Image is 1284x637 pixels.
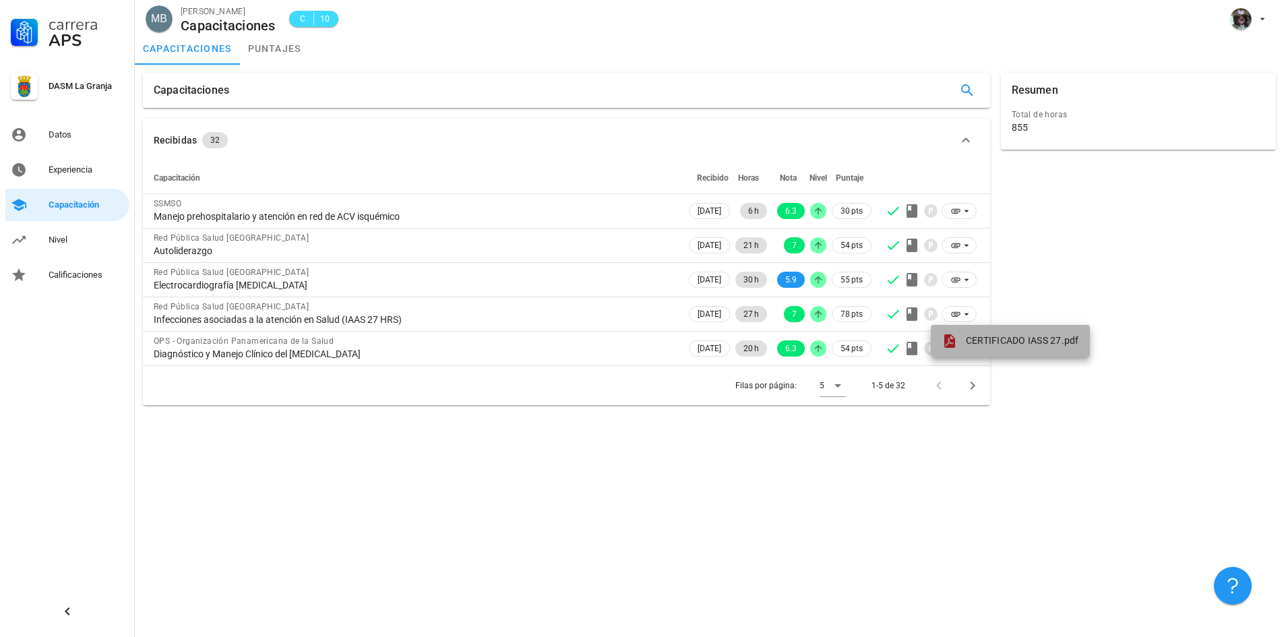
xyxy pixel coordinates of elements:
[5,154,129,186] a: Experiencia
[792,237,797,253] span: 7
[5,259,129,291] a: Calificaciones
[154,245,675,257] div: Autoliderazgo
[792,306,797,322] span: 7
[872,380,905,392] div: 1-5 de 32
[735,366,846,405] div: Filas por página:
[698,204,721,218] span: [DATE]
[154,133,197,148] div: Recibidas
[748,203,759,219] span: 6 h
[154,336,334,346] span: OPS - Organización Panamericana de la Salud
[840,342,863,355] span: 54 pts
[743,272,759,288] span: 30 h
[297,12,308,26] span: C
[785,203,797,219] span: 6.3
[181,5,276,18] div: [PERSON_NAME]
[154,268,309,277] span: Red Pública Salud [GEOGRAPHIC_DATA]
[686,162,733,194] th: Recibido
[836,173,863,183] span: Puntaje
[146,5,173,32] div: avatar
[770,162,807,194] th: Nota
[154,173,200,183] span: Capacitación
[240,32,309,65] a: puntajes
[697,173,729,183] span: Recibido
[820,375,846,396] div: 5Filas por página:
[154,199,181,208] span: SSMSO
[698,307,721,322] span: [DATE]
[840,204,863,218] span: 30 pts
[154,302,309,311] span: Red Pública Salud [GEOGRAPHIC_DATA]
[154,233,309,243] span: Red Pública Salud [GEOGRAPHIC_DATA]
[5,119,129,151] a: Datos
[49,164,124,175] div: Experiencia
[698,238,721,253] span: [DATE]
[154,348,675,360] div: Diagnóstico y Manejo Clínico del [MEDICAL_DATA]
[738,173,759,183] span: Horas
[151,5,167,32] span: MB
[49,16,124,32] div: Carrera
[785,272,797,288] span: 5.9
[780,173,797,183] span: Nota
[49,235,124,245] div: Nivel
[49,129,124,140] div: Datos
[49,200,124,210] div: Capacitación
[143,119,990,162] button: Recibidas 32
[743,237,759,253] span: 21 h
[143,162,686,194] th: Capacitación
[840,239,863,252] span: 54 pts
[154,73,229,108] div: Capacitaciones
[733,162,770,194] th: Horas
[49,81,124,92] div: DASM La Granja
[743,340,759,357] span: 20 h
[807,162,829,194] th: Nivel
[154,210,675,222] div: Manejo prehospitalario y atención en red de ACV isquémico
[698,272,721,287] span: [DATE]
[840,273,863,286] span: 55 pts
[820,380,824,392] div: 5
[966,335,1079,346] span: CERTIFICADO IASS 27.pdf
[210,132,220,148] span: 32
[154,279,675,291] div: Electrocardiografía [MEDICAL_DATA]
[154,313,675,326] div: Infecciones asociadas a la atención en Salud (IAAS 27 HRS)
[1230,8,1252,30] div: avatar
[49,270,124,280] div: Calificaciones
[5,189,129,221] a: Capacitación
[743,306,759,322] span: 27 h
[809,173,827,183] span: Nivel
[698,341,721,356] span: [DATE]
[960,373,985,398] button: Página siguiente
[135,32,240,65] a: capacitaciones
[1012,108,1265,121] div: Total de horas
[5,224,129,256] a: Nivel
[785,340,797,357] span: 6.3
[829,162,874,194] th: Puntaje
[840,307,863,321] span: 78 pts
[181,18,276,33] div: Capacitaciones
[1012,121,1028,133] div: 855
[319,12,330,26] span: 10
[1012,73,1058,108] div: Resumen
[49,32,124,49] div: APS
